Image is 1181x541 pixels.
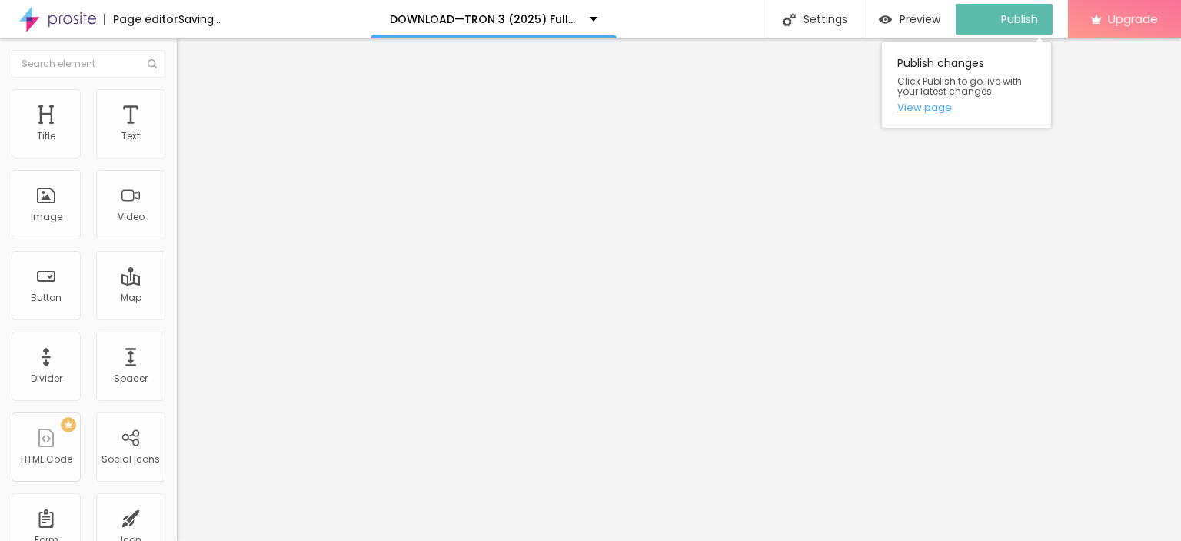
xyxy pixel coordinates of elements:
[104,14,178,25] div: Page editor
[121,131,140,142] div: Text
[897,102,1036,112] a: View page
[882,42,1051,128] div: Publish changes
[900,13,940,25] span: Preview
[148,59,157,68] img: Icone
[12,50,165,78] input: Search element
[1001,13,1038,25] span: Publish
[863,4,956,35] button: Preview
[31,212,62,222] div: Image
[879,13,892,26] img: view-1.svg
[178,14,221,25] div: Saving...
[31,292,62,303] div: Button
[390,14,578,25] p: DOWNLOAD—TRON 3 (2025) FullMovie Free 480p / 720p / 1080p – Tamilrockers
[118,212,145,222] div: Video
[101,454,160,465] div: Social Icons
[31,373,62,384] div: Divider
[897,76,1036,96] span: Click Publish to go live with your latest changes.
[177,38,1181,541] iframe: Editor
[37,131,55,142] div: Title
[114,373,148,384] div: Spacer
[956,4,1053,35] button: Publish
[121,292,141,303] div: Map
[21,454,72,465] div: HTML Code
[1108,12,1158,25] span: Upgrade
[783,13,796,26] img: Icone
